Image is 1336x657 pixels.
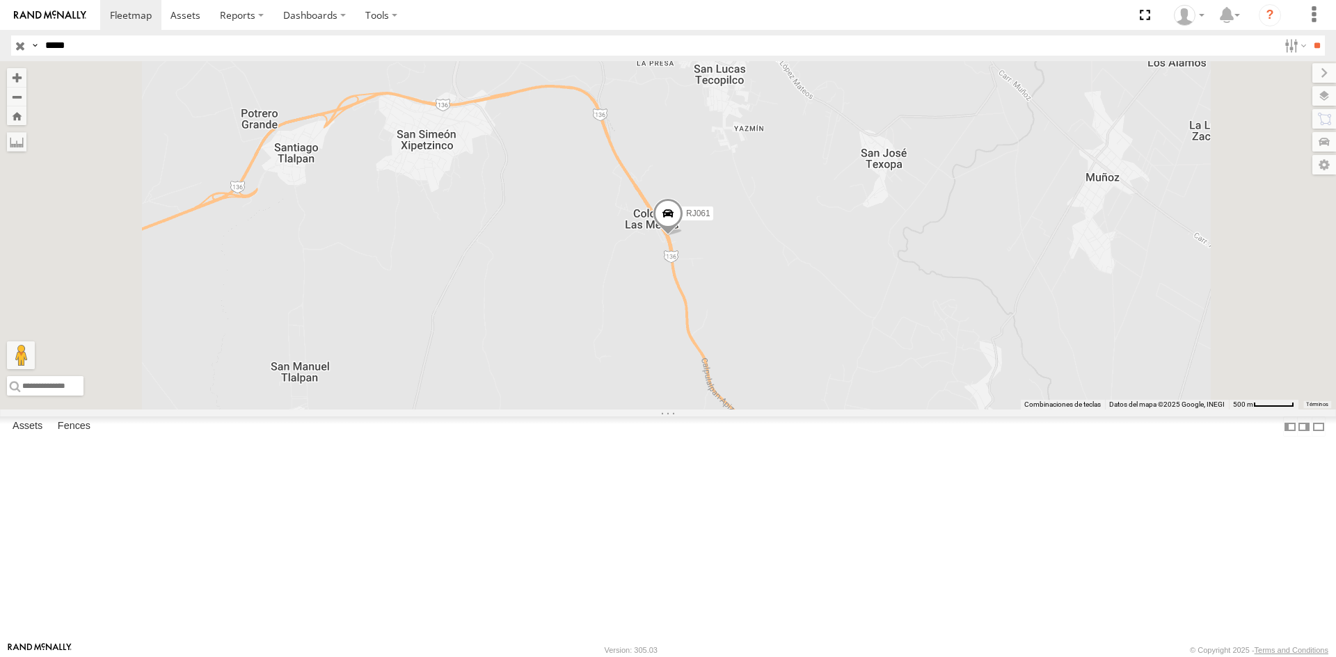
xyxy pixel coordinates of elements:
span: RJ061 [686,209,710,218]
button: Zoom in [7,68,26,87]
button: Zoom out [7,87,26,106]
button: Escala del mapa: 500 m por 55 píxeles [1229,400,1298,409]
span: Datos del mapa ©2025 Google, INEGI [1109,400,1225,408]
label: Fences [51,417,97,437]
button: Arrastra al hombrecito al mapa para abrir Street View [7,341,35,369]
a: Visit our Website [8,643,72,657]
div: © Copyright 2025 - [1190,646,1328,654]
label: Measure [7,132,26,152]
div: Josue Jimenez [1169,5,1209,26]
div: Version: 305.03 [605,646,658,654]
label: Search Filter Options [1279,35,1309,56]
button: Zoom Home [7,106,26,125]
label: Search Query [29,35,40,56]
label: Dock Summary Table to the Right [1297,416,1311,437]
img: rand-logo.svg [14,10,86,20]
a: Terms and Conditions [1255,646,1328,654]
span: 500 m [1233,400,1253,408]
label: Assets [6,417,49,437]
label: Hide Summary Table [1312,416,1326,437]
i: ? [1259,4,1281,26]
label: Dock Summary Table to the Left [1283,416,1297,437]
a: Términos [1306,402,1328,407]
label: Map Settings [1312,155,1336,175]
button: Combinaciones de teclas [1024,400,1101,409]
